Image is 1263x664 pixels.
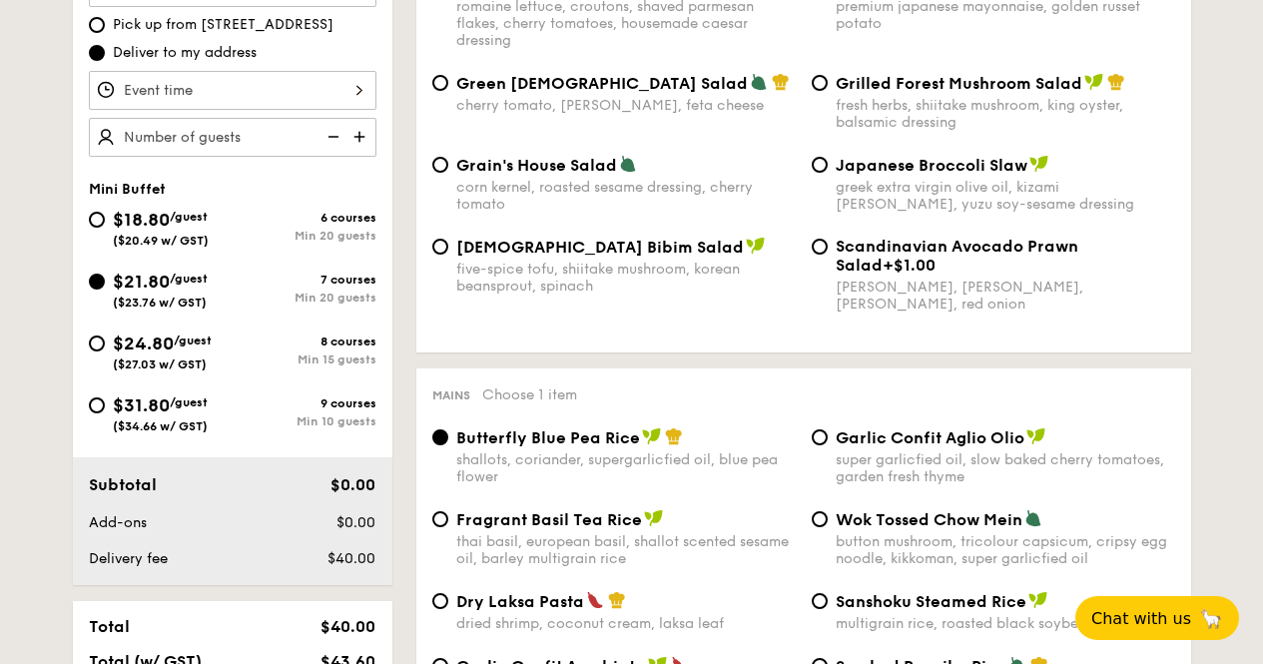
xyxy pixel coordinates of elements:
[233,352,376,366] div: Min 15 guests
[89,397,105,413] input: $31.80/guest($34.66 w/ GST)9 coursesMin 10 guests
[619,155,637,173] img: icon-vegetarian.fe4039eb.svg
[89,274,105,290] input: $21.80/guest($23.76 w/ GST)7 coursesMin 20 guests
[456,156,617,175] span: Grain's House Salad
[432,75,448,91] input: Green [DEMOGRAPHIC_DATA] Saladcherry tomato, [PERSON_NAME], feta cheese
[836,533,1175,567] div: button mushroom, tricolour capsicum, cripsy egg noodle, kikkoman, super garlicfied oil
[89,514,147,531] span: Add-ons
[836,156,1027,175] span: Japanese Broccoli Slaw
[170,395,208,409] span: /guest
[1029,155,1049,173] img: icon-vegan.f8ff3823.svg
[456,510,642,529] span: Fragrant Basil Tea Rice
[1024,509,1042,527] img: icon-vegetarian.fe4039eb.svg
[89,212,105,228] input: $18.80/guest($20.49 w/ GST)6 coursesMin 20 guests
[432,157,448,173] input: Grain's House Saladcorn kernel, roasted sesame dressing, cherry tomato
[812,75,828,91] input: Grilled Forest Mushroom Saladfresh herbs, shiitake mushroom, king oyster, balsamic dressing
[746,237,766,255] img: icon-vegan.f8ff3823.svg
[456,261,796,295] div: five-spice tofu, shiitake mushroom, korean beansprout, spinach
[750,73,768,91] img: icon-vegetarian.fe4039eb.svg
[812,511,828,527] input: Wok Tossed Chow Meinbutton mushroom, tricolour capsicum, cripsy egg noodle, kikkoman, super garli...
[456,533,796,567] div: thai basil, european basil, shallot scented sesame oil, barley multigrain rice
[174,333,212,347] span: /guest
[836,510,1022,529] span: Wok Tossed Chow Mein
[456,97,796,114] div: cherry tomato, [PERSON_NAME], feta cheese
[456,428,640,447] span: Butterfly Blue Pea Rice
[113,234,209,248] span: ($20.49 w/ GST)
[233,414,376,428] div: Min 10 guests
[113,394,170,416] span: $31.80
[320,617,375,636] span: $40.00
[432,239,448,255] input: [DEMOGRAPHIC_DATA] Bibim Saladfive-spice tofu, shiitake mushroom, korean beansprout, spinach
[233,211,376,225] div: 6 courses
[608,591,626,609] img: icon-chef-hat.a58ddaea.svg
[642,427,662,445] img: icon-vegan.f8ff3823.svg
[665,427,683,445] img: icon-chef-hat.a58ddaea.svg
[89,475,157,494] span: Subtotal
[432,429,448,445] input: Butterfly Blue Pea Riceshallots, coriander, supergarlicfied oil, blue pea flower
[113,332,174,354] span: $24.80
[346,118,376,156] img: icon-add.58712e84.svg
[327,550,375,567] span: $40.00
[89,617,130,636] span: Total
[89,181,166,198] span: Mini Buffet
[113,43,257,63] span: Deliver to my address
[113,271,170,293] span: $21.80
[1107,73,1125,91] img: icon-chef-hat.a58ddaea.svg
[233,229,376,243] div: Min 20 guests
[316,118,346,156] img: icon-reduce.1d2dbef1.svg
[432,511,448,527] input: Fragrant Basil Tea Ricethai basil, european basil, shallot scented sesame oil, barley multigrain ...
[456,74,748,93] span: Green [DEMOGRAPHIC_DATA] Salad
[1199,607,1223,630] span: 🦙
[233,273,376,287] div: 7 courses
[456,238,744,257] span: [DEMOGRAPHIC_DATA] Bibim Salad
[644,509,664,527] img: icon-vegan.f8ff3823.svg
[89,71,376,110] input: Event time
[89,335,105,351] input: $24.80/guest($27.03 w/ GST)8 coursesMin 15 guests
[456,451,796,485] div: shallots, coriander, supergarlicfied oil, blue pea flower
[89,17,105,33] input: Pick up from [STREET_ADDRESS]
[836,428,1024,447] span: Garlic Confit Aglio Olio
[113,15,333,35] span: Pick up from [STREET_ADDRESS]
[883,256,936,275] span: +$1.00
[170,272,208,286] span: /guest
[836,97,1175,131] div: fresh herbs, shiitake mushroom, king oyster, balsamic dressing
[836,279,1175,313] div: [PERSON_NAME], [PERSON_NAME], [PERSON_NAME], red onion
[1075,596,1239,640] button: Chat with us🦙
[456,615,796,632] div: dried shrimp, coconut cream, laksa leaf
[233,396,376,410] div: 9 courses
[836,237,1078,275] span: Scandinavian Avocado Prawn Salad
[812,593,828,609] input: Sanshoku Steamed Ricemultigrain rice, roasted black soybean
[1026,427,1046,445] img: icon-vegan.f8ff3823.svg
[113,209,170,231] span: $18.80
[432,388,470,402] span: Mains
[836,592,1026,611] span: Sanshoku Steamed Rice
[432,593,448,609] input: Dry Laksa Pastadried shrimp, coconut cream, laksa leaf
[170,210,208,224] span: /guest
[812,429,828,445] input: Garlic Confit Aglio Oliosuper garlicfied oil, slow baked cherry tomatoes, garden fresh thyme
[113,419,208,433] span: ($34.66 w/ GST)
[89,118,376,157] input: Number of guests
[456,179,796,213] div: corn kernel, roasted sesame dressing, cherry tomato
[836,179,1175,213] div: greek extra virgin olive oil, kizami [PERSON_NAME], yuzu soy-sesame dressing
[233,291,376,305] div: Min 20 guests
[89,550,168,567] span: Delivery fee
[113,296,207,310] span: ($23.76 w/ GST)
[836,615,1175,632] div: multigrain rice, roasted black soybean
[113,357,207,371] span: ($27.03 w/ GST)
[1028,591,1048,609] img: icon-vegan.f8ff3823.svg
[772,73,790,91] img: icon-chef-hat.a58ddaea.svg
[1091,609,1191,628] span: Chat with us
[812,239,828,255] input: Scandinavian Avocado Prawn Salad+$1.00[PERSON_NAME], [PERSON_NAME], [PERSON_NAME], red onion
[586,591,604,609] img: icon-spicy.37a8142b.svg
[1084,73,1104,91] img: icon-vegan.f8ff3823.svg
[336,514,375,531] span: $0.00
[456,592,584,611] span: Dry Laksa Pasta
[89,45,105,61] input: Deliver to my address
[836,451,1175,485] div: super garlicfied oil, slow baked cherry tomatoes, garden fresh thyme
[233,334,376,348] div: 8 courses
[482,386,577,403] span: Choose 1 item
[330,475,375,494] span: $0.00
[836,74,1082,93] span: Grilled Forest Mushroom Salad
[812,157,828,173] input: Japanese Broccoli Slawgreek extra virgin olive oil, kizami [PERSON_NAME], yuzu soy-sesame dressing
